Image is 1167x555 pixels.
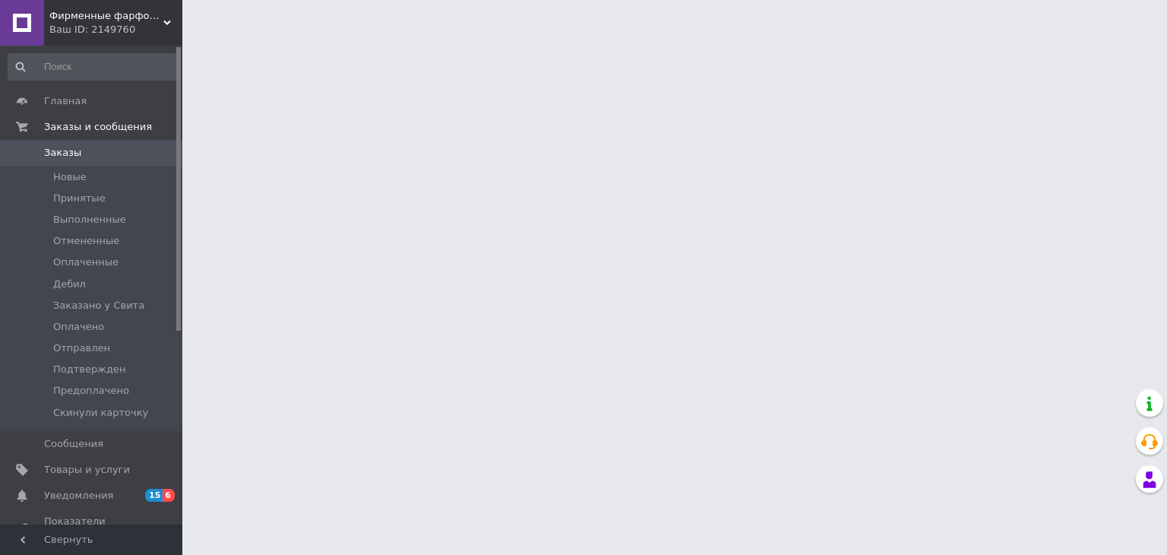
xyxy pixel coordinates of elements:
input: Поиск [8,53,179,81]
span: Фирменные фарфоровые изделия Pavone. Эксклюзивные статуэтки и подарки. [49,9,163,23]
span: Предоплачено [53,384,129,398]
span: Отмененные [53,234,119,248]
span: Заказы [44,146,81,160]
span: Отправлен [53,341,110,355]
span: Уведомления [44,489,113,503]
span: Оплачено [53,320,104,334]
span: 15 [145,489,163,502]
span: Подтвержден [53,363,125,376]
span: 6 [163,489,175,502]
span: Заказы и сообщения [44,120,152,134]
span: Принятые [53,192,106,205]
span: Дебил [53,277,86,291]
span: Оплаченные [53,255,119,269]
span: Товары и услуги [44,463,130,477]
span: Сообщения [44,437,103,451]
div: Ваш ID: 2149760 [49,23,182,36]
span: Выполненные [53,213,126,227]
span: Показатели работы компании [44,515,141,542]
span: Скинули карточку [53,406,148,420]
span: Главная [44,94,87,108]
span: Заказано у Свита [53,299,144,312]
span: Новые [53,170,87,184]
